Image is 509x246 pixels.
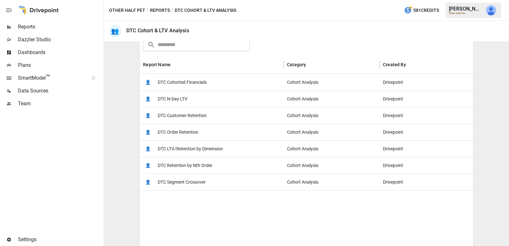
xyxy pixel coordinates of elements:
[143,144,153,154] span: 👤
[380,174,476,190] div: Drivepoint
[380,124,476,140] div: Drivepoint
[158,174,206,190] span: DTC Segment Crossover
[380,74,476,91] div: Drivepoint
[109,6,145,14] button: Other Half Pet
[284,74,380,91] div: Cohort Analysis
[449,6,482,12] div: [PERSON_NAME]
[18,23,102,31] span: Reports
[158,74,207,91] span: DTC Cohorted Financials
[158,141,223,157] span: DTC LTV/Retention by Dimension
[158,91,187,107] span: DTC N-Day LTV
[143,94,153,104] span: 👤
[18,100,102,107] span: Team
[158,124,198,140] span: DTC Order Retention
[284,174,380,190] div: Cohort Analysis
[383,62,406,67] div: Created By
[143,62,171,67] div: Report Name
[150,6,170,14] button: Reports
[284,157,380,174] div: Cohort Analysis
[486,5,496,15] img: Julie Wilton
[380,91,476,107] div: Drivepoint
[402,4,441,16] button: 581Credits
[380,107,476,124] div: Drivepoint
[413,6,439,14] span: 581 Credits
[307,60,316,69] button: Sort
[18,236,102,243] span: Settings
[109,25,121,37] div: 👥
[171,6,173,14] div: /
[284,124,380,140] div: Cohort Analysis
[126,28,189,34] div: DTC Cohort & LTV Analysis
[18,36,102,44] span: Dazzler Studio
[143,161,153,170] span: 👤
[380,140,476,157] div: Drivepoint
[143,111,153,120] span: 👤
[284,140,380,157] div: Cohort Analysis
[147,6,149,14] div: /
[407,60,416,69] button: Sort
[380,157,476,174] div: Drivepoint
[158,157,212,174] span: DTC Retention by Nth Order
[46,73,50,81] span: ™
[284,107,380,124] div: Cohort Analysis
[143,127,153,137] span: 👤
[18,74,84,82] span: SmartModel
[143,77,153,87] span: 👤
[171,60,180,69] button: Sort
[482,1,500,19] button: Julie Wilton
[18,49,102,56] span: Dashboards
[449,12,482,15] div: Other Half Pet
[18,87,102,95] span: Data Sources
[18,61,102,69] span: Plans
[143,177,153,187] span: 👤
[287,62,306,67] div: Category
[284,91,380,107] div: Cohort Analysis
[158,107,207,124] span: DTC Customer Retention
